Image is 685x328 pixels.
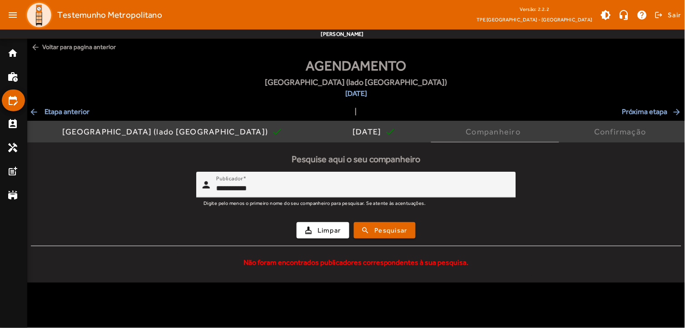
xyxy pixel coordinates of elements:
[31,154,681,164] h5: Pesquise aqui o seu companheiro
[29,106,89,117] span: Etapa anterior
[355,106,357,117] span: |
[318,225,341,236] span: Limpar
[477,15,592,24] span: TPE [GEOGRAPHIC_DATA] - [GEOGRAPHIC_DATA]
[272,126,283,137] mat-icon: check
[466,127,525,136] div: Companheiro
[672,107,683,116] mat-icon: arrow_forward
[7,71,18,82] mat-icon: work_history
[4,6,22,24] mat-icon: menu
[265,76,447,88] span: [GEOGRAPHIC_DATA] (lado [GEOGRAPHIC_DATA])
[654,8,681,22] button: Sair
[668,8,681,22] span: Sair
[352,127,385,136] div: [DATE]
[7,119,18,129] mat-icon: perm_contact_calendar
[477,4,592,15] div: Versão: 2.2.2
[57,8,162,22] span: Testemunho Metropolitano
[204,198,426,208] mat-hint: Digite pelo menos o primeiro nome do seu companheiro para pesquisar. Se atente às acentuações.
[385,126,396,137] mat-icon: check
[216,175,243,182] mat-label: Publicador
[7,189,18,200] mat-icon: stadium
[7,95,18,106] mat-icon: edit_calendar
[297,222,349,239] button: Limpar
[22,1,162,29] a: Testemunho Metropolitano
[594,127,650,136] div: Confirmação
[177,250,535,275] div: Não foram encontrados publicadores correspondentes à sua pesquisa.
[622,106,683,117] span: Próxima etapa
[62,127,272,136] div: [GEOGRAPHIC_DATA] (lado [GEOGRAPHIC_DATA])
[25,1,53,29] img: Logo TPE
[7,142,18,153] mat-icon: handyman
[265,88,447,99] span: [DATE]
[306,55,407,76] span: Agendamento
[375,225,407,236] span: Pesquisar
[7,48,18,59] mat-icon: home
[7,166,18,177] mat-icon: post_add
[354,222,416,239] button: Pesquisar
[31,43,40,52] mat-icon: arrow_back
[29,107,40,116] mat-icon: arrow_back
[27,39,685,55] span: Voltar para pagina anterior
[201,179,212,190] mat-icon: person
